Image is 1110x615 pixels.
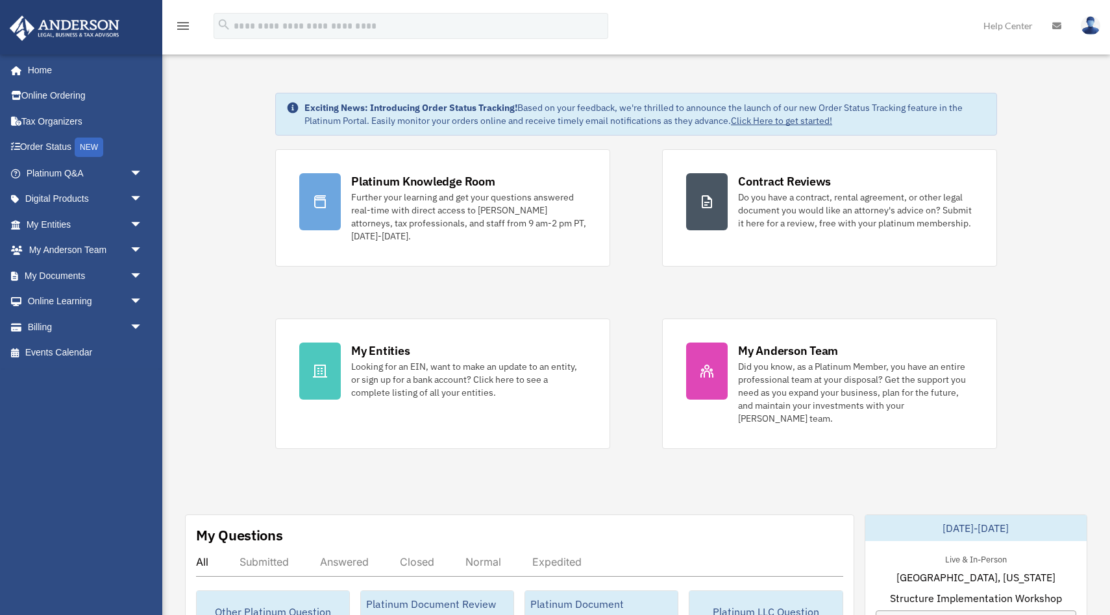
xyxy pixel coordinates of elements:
span: arrow_drop_down [130,237,156,264]
div: Live & In-Person [935,551,1017,565]
span: arrow_drop_down [130,160,156,187]
span: arrow_drop_down [130,289,156,315]
div: Closed [400,555,434,568]
div: Looking for an EIN, want to make an update to an entity, or sign up for a bank account? Click her... [351,360,586,399]
a: Online Ordering [9,83,162,109]
div: Expedited [532,555,582,568]
strong: Exciting News: Introducing Order Status Tracking! [304,102,517,114]
a: Digital Productsarrow_drop_down [9,186,162,212]
div: Do you have a contract, rental agreement, or other legal document you would like an attorney's ad... [738,191,973,230]
a: Events Calendar [9,340,162,366]
a: Order StatusNEW [9,134,162,161]
a: Platinum Knowledge Room Further your learning and get your questions answered real-time with dire... [275,149,610,267]
div: Normal [465,555,501,568]
a: My Documentsarrow_drop_down [9,263,162,289]
div: All [196,555,208,568]
a: Home [9,57,156,83]
div: My Entities [351,343,410,359]
i: search [217,18,231,32]
span: arrow_drop_down [130,186,156,213]
img: User Pic [1081,16,1100,35]
a: My Anderson Team Did you know, as a Platinum Member, you have an entire professional team at your... [662,319,997,449]
div: My Questions [196,525,283,545]
a: My Entitiesarrow_drop_down [9,211,162,237]
div: Based on your feedback, we're thrilled to announce the launch of our new Order Status Tracking fe... [304,101,986,127]
a: Click Here to get started! [731,115,832,127]
div: Submitted [240,555,289,568]
div: Further your learning and get your questions answered real-time with direct access to [PERSON_NAM... [351,191,586,243]
span: [GEOGRAPHIC_DATA], [US_STATE] [896,570,1055,585]
img: Anderson Advisors Platinum Portal [6,16,123,41]
a: menu [175,23,191,34]
div: Answered [320,555,369,568]
div: Did you know, as a Platinum Member, you have an entire professional team at your disposal? Get th... [738,360,973,425]
a: Contract Reviews Do you have a contract, rental agreement, or other legal document you would like... [662,149,997,267]
a: Tax Organizers [9,108,162,134]
a: Online Learningarrow_drop_down [9,289,162,315]
span: arrow_drop_down [130,211,156,238]
span: arrow_drop_down [130,314,156,341]
a: My Anderson Teamarrow_drop_down [9,237,162,263]
a: Platinum Q&Aarrow_drop_down [9,160,162,186]
div: My Anderson Team [738,343,838,359]
i: menu [175,18,191,34]
div: Platinum Knowledge Room [351,173,495,189]
a: My Entities Looking for an EIN, want to make an update to an entity, or sign up for a bank accoun... [275,319,610,449]
span: Structure Implementation Workshop [890,590,1062,606]
a: Billingarrow_drop_down [9,314,162,340]
div: NEW [75,138,103,157]
span: arrow_drop_down [130,263,156,289]
div: Contract Reviews [738,173,831,189]
div: [DATE]-[DATE] [865,515,1087,541]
